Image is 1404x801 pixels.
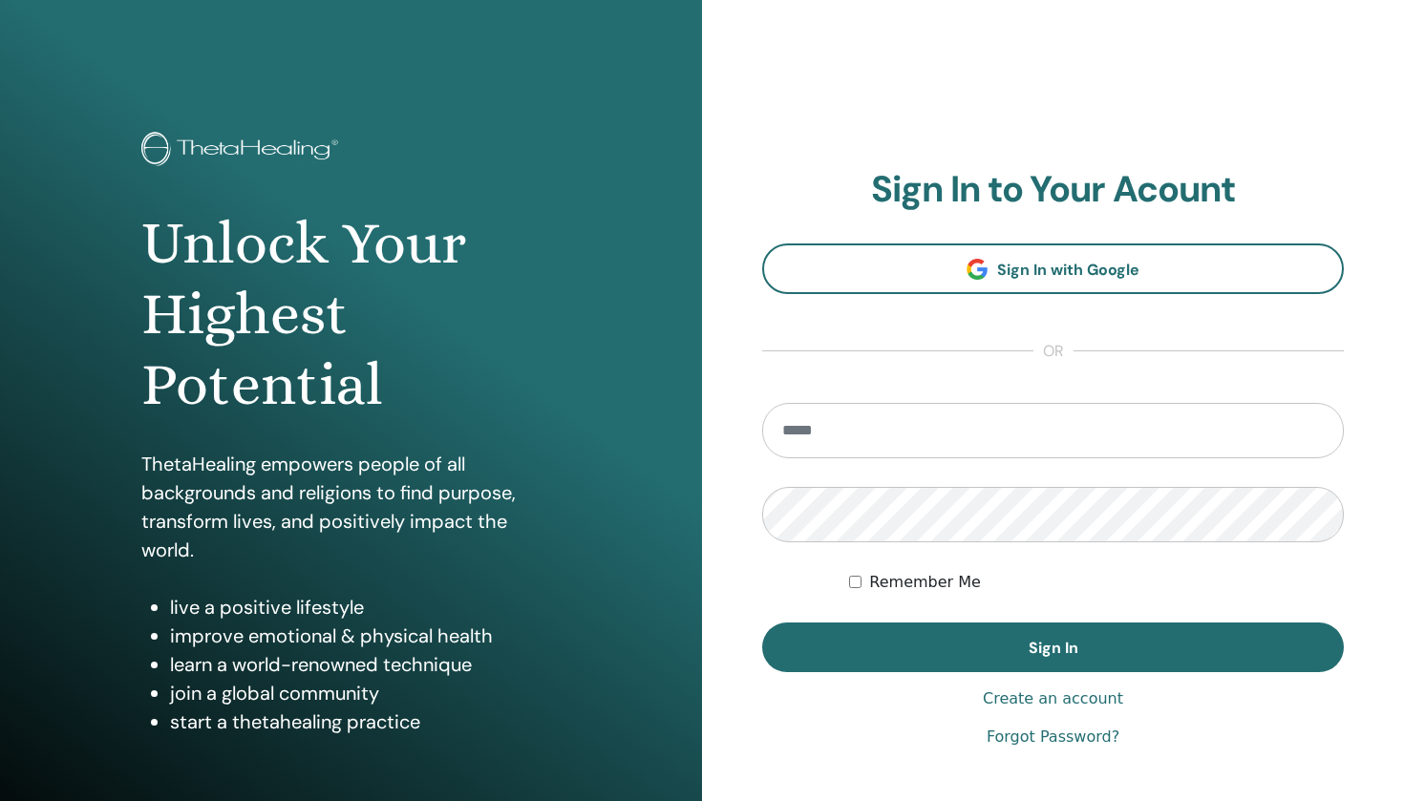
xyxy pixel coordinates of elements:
[1029,638,1078,658] span: Sign In
[141,208,562,421] h1: Unlock Your Highest Potential
[997,260,1139,280] span: Sign In with Google
[849,571,1344,594] div: Keep me authenticated indefinitely or until I manually logout
[170,593,562,622] li: live a positive lifestyle
[170,707,562,736] li: start a thetahealing practice
[762,243,1344,294] a: Sign In with Google
[762,168,1344,212] h2: Sign In to Your Acount
[987,726,1119,748] a: Forgot Password?
[983,687,1123,710] a: Create an account
[762,622,1344,672] button: Sign In
[170,650,562,679] li: learn a world-renowned technique
[141,450,562,564] p: ThetaHealing empowers people of all backgrounds and religions to find purpose, transform lives, a...
[170,622,562,650] li: improve emotional & physical health
[1033,340,1074,363] span: or
[170,679,562,707] li: join a global community
[869,571,981,594] label: Remember Me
